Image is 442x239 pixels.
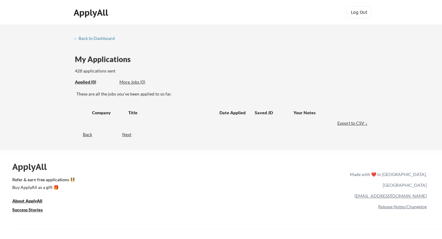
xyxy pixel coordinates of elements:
[75,56,136,63] div: My Applications
[73,131,92,138] div: Back
[75,79,115,85] div: These are all the jobs you've been applied to so far.
[337,120,369,126] div: Export to CSV ↓
[75,68,194,74] div: 428 applications sent
[76,91,369,97] div: These are all the jobs you've been applied to so far.
[75,79,115,85] div: Applied (0)
[293,110,363,116] div: Your Notes
[12,185,74,190] div: Buy ApplyAll as a gift 🎁
[12,207,43,212] u: Success Stories
[12,162,54,172] div: ApplyAll
[347,6,371,18] button: Log Out
[12,178,222,184] a: Refer & earn free applications 👯‍♀️
[73,36,119,41] div: ← Back to Dashboard
[12,206,51,214] a: Success Stories
[74,7,110,18] div: ApplyAll
[219,110,246,116] div: Date Applied
[347,169,427,190] div: Made with ❤️ in [GEOGRAPHIC_DATA], [GEOGRAPHIC_DATA]
[12,198,51,205] a: About ApplyAll
[378,204,427,209] a: Release Notes/Changelog
[119,79,165,85] div: These are job applications we think you'd be a good fit for, but couldn't apply you to automatica...
[255,107,293,118] div: Saved JD
[122,131,138,138] div: Next
[12,184,74,192] a: Buy ApplyAll as a gift 🎁
[92,110,123,116] div: Company
[119,79,165,85] div: More Jobs (0)
[12,198,42,203] u: About ApplyAll
[128,110,214,116] div: Title
[355,193,427,198] a: [EMAIL_ADDRESS][DOMAIN_NAME]
[73,36,119,42] a: ← Back to Dashboard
